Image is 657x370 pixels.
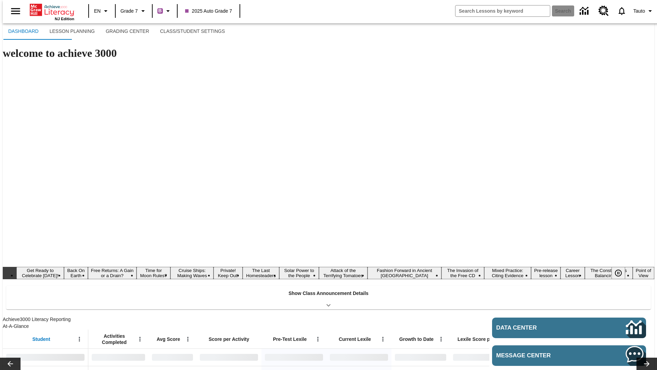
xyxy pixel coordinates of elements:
[183,334,193,344] button: Open Menu
[496,324,587,331] span: Data Center
[32,336,50,342] span: Student
[185,8,232,15] span: 2025 Auto Grade 7
[157,336,180,342] span: Avg Score
[94,8,101,15] span: EN
[339,336,371,342] span: Current Lexile
[636,358,657,370] button: Lesson carousel, Next
[313,334,323,344] button: Open Menu
[3,23,44,40] button: Dashboard
[496,352,589,359] span: Message Center
[531,267,561,279] button: Slide 13 Pre-release lesson
[455,5,550,16] input: search field
[319,267,368,279] button: Slide 9 Attack of the Terrifying Tomatoes
[149,349,196,366] div: No Data,
[561,267,584,279] button: Slide 14 Career Lesson
[44,23,100,40] button: Lesson Planning
[55,17,74,21] span: NJ Edition
[3,47,654,60] h1: welcome to achieve 3000
[92,333,137,345] span: Activities Completed
[279,267,319,279] button: Slide 8 Solar Power to the People
[74,334,85,344] button: Open Menu
[633,8,645,15] span: Tauto
[368,267,442,279] button: Slide 10 Fashion Forward in Ancient Rome
[576,2,594,21] a: Data Center
[6,286,651,309] div: Show Class Announcement Details
[492,345,646,366] a: Message Center
[611,267,625,279] button: Pause
[91,5,113,17] button: Language: EN, Select a language
[64,267,88,279] button: Slide 2 Back On Earth
[120,8,138,15] span: Grade 7
[378,334,388,344] button: Open Menu
[5,1,26,21] button: Open side menu
[155,5,175,17] button: Boost Class color is purple. Change class color
[100,23,155,40] button: Grading Center
[155,23,231,40] button: Class/Student Settings
[158,7,162,15] span: B
[594,2,613,20] a: Resource Center, Will open in new tab
[3,317,489,330] span: Achieve3000 Literacy Reporting
[492,318,646,338] a: Data Center
[3,23,230,40] div: SubNavbar
[458,336,510,342] span: Lexile Score per Month
[273,336,307,342] span: Pre-Test Lexile
[209,336,249,342] span: Score per Activity
[30,3,74,17] a: Home
[243,267,279,279] button: Slide 7 The Last Homesteaders
[633,267,654,279] button: Slide 16 Point of View
[585,267,633,279] button: Slide 15 The Constitution's Balancing Act
[88,349,149,366] div: No Data,
[484,267,531,279] button: Slide 12 Mixed Practice: Citing Evidence
[436,334,446,344] button: Open Menu
[441,267,484,279] button: Slide 11 The Invasion of the Free CD
[3,23,654,40] div: SubNavbar
[170,267,214,279] button: Slide 5 Cruise Ships: Making Waves
[137,267,170,279] button: Slide 4 Time for Moon Rules?
[326,349,391,366] div: No Data,
[118,5,150,17] button: Grade: Grade 7, Select a grade
[613,2,631,20] a: Notifications
[631,5,657,17] button: Profile/Settings
[214,267,243,279] button: Slide 6 Private! Keep Out!
[611,267,632,279] div: Pause
[288,290,369,297] p: Show Class Announcement Details
[135,334,145,344] button: Open Menu
[88,267,137,279] button: Slide 3 Free Returns: A Gain or a Drain?
[30,2,74,21] div: Home
[399,336,434,342] span: Growth to Date
[16,267,64,279] button: Slide 1 Get Ready to Celebrate Juneteenth!
[3,323,489,330] div: At-A-Glance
